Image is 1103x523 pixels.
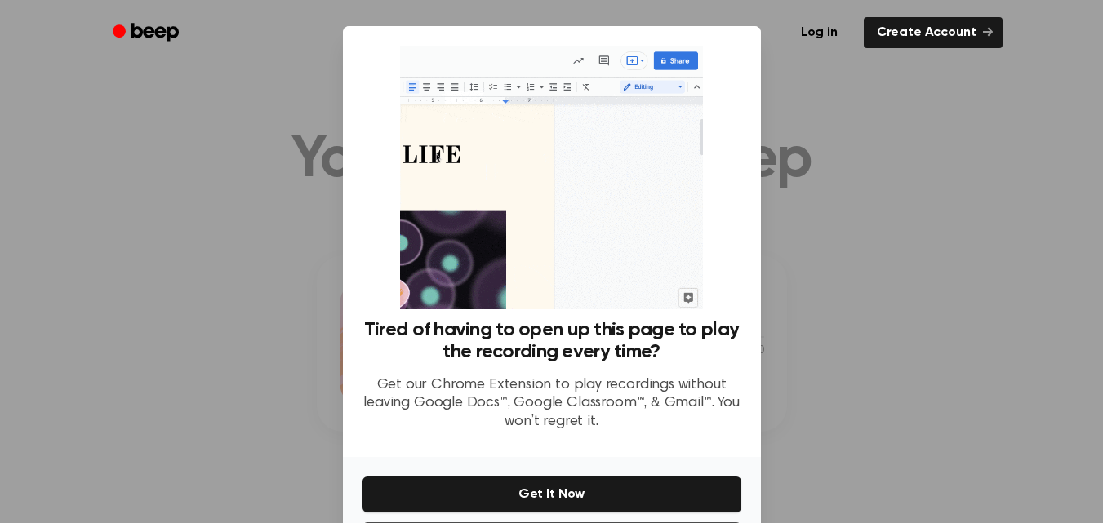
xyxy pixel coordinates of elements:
[400,46,703,309] img: Beep extension in action
[362,476,741,512] button: Get It Now
[362,376,741,432] p: Get our Chrome Extension to play recordings without leaving Google Docs™, Google Classroom™, & Gm...
[362,319,741,363] h3: Tired of having to open up this page to play the recording every time?
[785,14,854,51] a: Log in
[864,17,1003,48] a: Create Account
[101,17,193,49] a: Beep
